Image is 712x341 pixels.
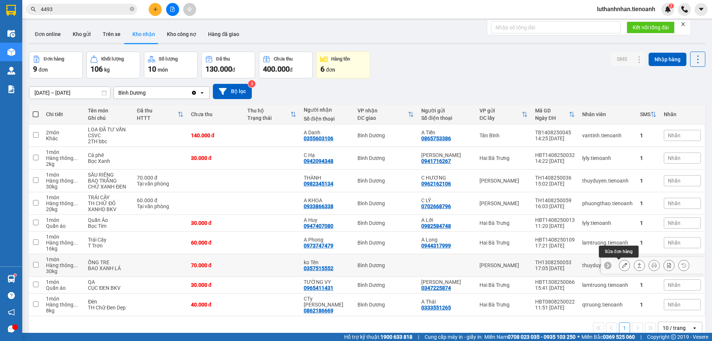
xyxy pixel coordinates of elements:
div: 0944317999 [421,243,451,249]
div: [PERSON_NAME] [479,178,528,184]
div: 70.000 đ [191,262,240,268]
div: TH1308250053 [535,259,575,265]
div: 1 [640,220,656,226]
div: C PHƯƠNG [421,279,472,285]
span: | [418,333,419,341]
div: Bình Dương [357,262,414,268]
div: 1 món [46,149,80,155]
svg: open [199,90,205,96]
button: Hàng đã giao [202,25,245,43]
div: SMS [640,111,650,117]
span: Miền Bắc [581,333,635,341]
div: 0347225874 [421,285,451,291]
div: A Danh [304,129,350,135]
div: Quần Áo [88,217,129,223]
div: 20 kg [46,206,80,212]
div: 0941716267 [421,158,451,164]
div: A Long [421,237,472,243]
span: aim [187,7,192,12]
div: Cà phê [88,152,129,158]
div: Bình Dương [357,282,414,288]
span: Nhãn [668,155,680,161]
div: ĐC lấy [479,115,522,121]
div: 1 món [46,217,80,223]
div: Hàng thông thường [46,155,80,161]
div: Bình Dương [357,302,414,308]
div: Thu hộ [247,108,290,114]
div: 11:20 [DATE] [535,223,575,229]
div: 0355603106 [304,135,333,141]
div: 0965411431 [304,285,333,291]
button: SMS [611,52,633,66]
div: 1 món [46,194,80,200]
div: Sửa đơn hàng [599,246,639,258]
div: Số điện thoại [304,116,350,122]
span: đ [290,67,293,73]
div: 70.000 đ [137,175,183,181]
div: Hai Bà Trưng [479,302,528,308]
div: Bọc Xanh [88,158,129,164]
div: Tên món [88,108,129,114]
sup: 1 [14,274,16,276]
div: Đã thu [137,108,177,114]
span: Hỗ trợ kỹ thuật: [344,333,412,341]
div: 1 [640,240,656,246]
div: 16:03 [DATE] [535,203,575,209]
div: Tân Bình [479,132,528,138]
button: Đã thu130.000đ [201,52,255,78]
div: Quần áo [46,223,80,229]
div: 15:41 [DATE] [535,285,575,291]
div: 60.000 đ [137,197,183,203]
th: Toggle SortBy [476,105,531,124]
span: 3 [670,3,672,9]
div: Hàng thông thường [46,302,80,308]
div: 0942094348 [304,158,333,164]
span: Kết nối tổng đài [633,23,669,32]
div: Giao hàng [634,260,645,271]
div: Ngày ĐH [535,115,569,121]
span: Nhãn [668,200,680,206]
div: 0933866338 [304,203,333,209]
button: plus [149,3,162,16]
button: Nhập hàng [649,53,686,66]
span: BD1508250025 - [40,21,145,34]
div: thuyduyen.tienoanh [582,262,633,268]
img: icon-new-feature [665,6,671,13]
div: Khác [46,135,80,141]
div: Sửa đơn hàng [619,260,630,271]
div: Đèn [88,299,129,305]
div: thuyduyen.tienoanh [582,178,633,184]
strong: 0708 023 035 - 0935 103 250 [508,334,576,340]
div: 1 món [46,256,80,262]
th: Toggle SortBy [244,105,300,124]
span: Miền Nam [484,333,576,341]
th: Toggle SortBy [636,105,660,124]
div: Bình Dương [357,200,414,206]
span: message [8,325,15,332]
div: 0333551265 [421,305,451,311]
span: plus [153,7,158,12]
div: Bình Dương [357,132,414,138]
div: Bình Dương [357,220,414,226]
div: ko Tên [304,259,350,265]
span: copyright [671,334,676,340]
div: C Hà [421,152,472,158]
div: Hai Bà Trưng [479,240,528,246]
div: Hàng thông thường [46,262,80,268]
div: 0962162106 [421,181,451,187]
div: Chưa thu [274,56,293,62]
span: 106 [90,65,103,73]
button: caret-down [695,3,708,16]
div: ĐC giao [357,115,408,121]
span: ... [73,240,78,246]
div: 17:05 [DATE] [535,265,575,271]
div: 1 [640,302,656,308]
button: Chưa thu400.000đ [259,52,313,78]
div: CTy Hiếu Kiệt [304,296,350,308]
div: 2 kg [46,161,80,167]
span: đ [232,67,235,73]
div: 1 [640,200,656,206]
span: Gửi: [40,4,91,12]
div: TH Chữ Đen Dẹp [88,305,129,311]
div: Số lượng [159,56,178,62]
